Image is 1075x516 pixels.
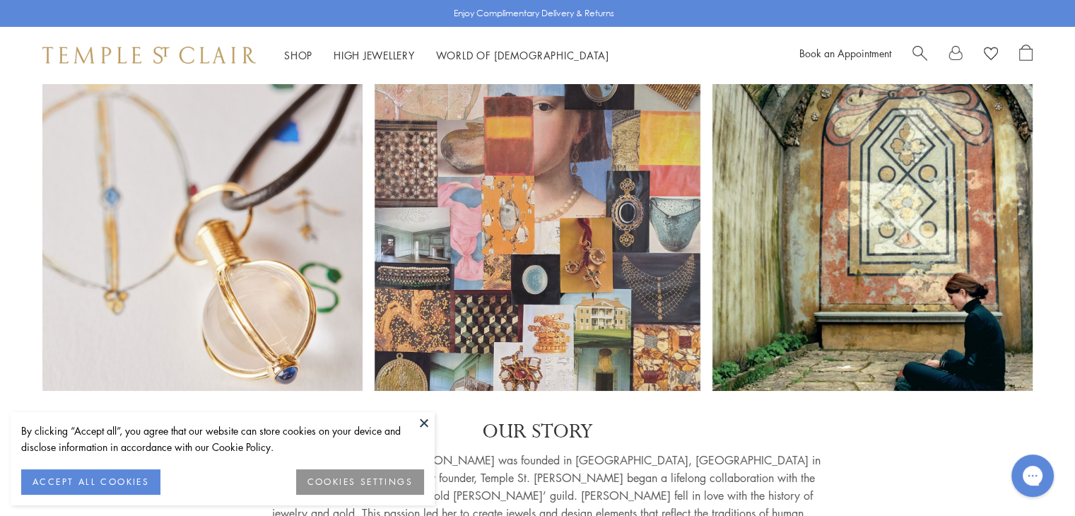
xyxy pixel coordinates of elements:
img: Temple St. Clair [42,47,256,64]
a: View Wishlist [984,45,998,66]
a: World of [DEMOGRAPHIC_DATA]World of [DEMOGRAPHIC_DATA] [436,48,609,62]
a: Book an Appointment [799,46,891,60]
p: Enjoy Complimentary Delivery & Returns [454,6,614,20]
div: By clicking “Accept all”, you agree that our website can store cookies on your device and disclos... [21,423,424,455]
a: ShopShop [284,48,312,62]
button: ACCEPT ALL COOKIES [21,469,160,495]
a: Open Shopping Bag [1019,45,1033,66]
a: High JewelleryHigh Jewellery [334,48,415,62]
a: Search [912,45,927,66]
button: COOKIES SETTINGS [296,469,424,495]
nav: Main navigation [284,47,609,64]
p: OUR STORY [255,419,821,445]
iframe: Gorgias live chat messenger [1004,450,1061,502]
